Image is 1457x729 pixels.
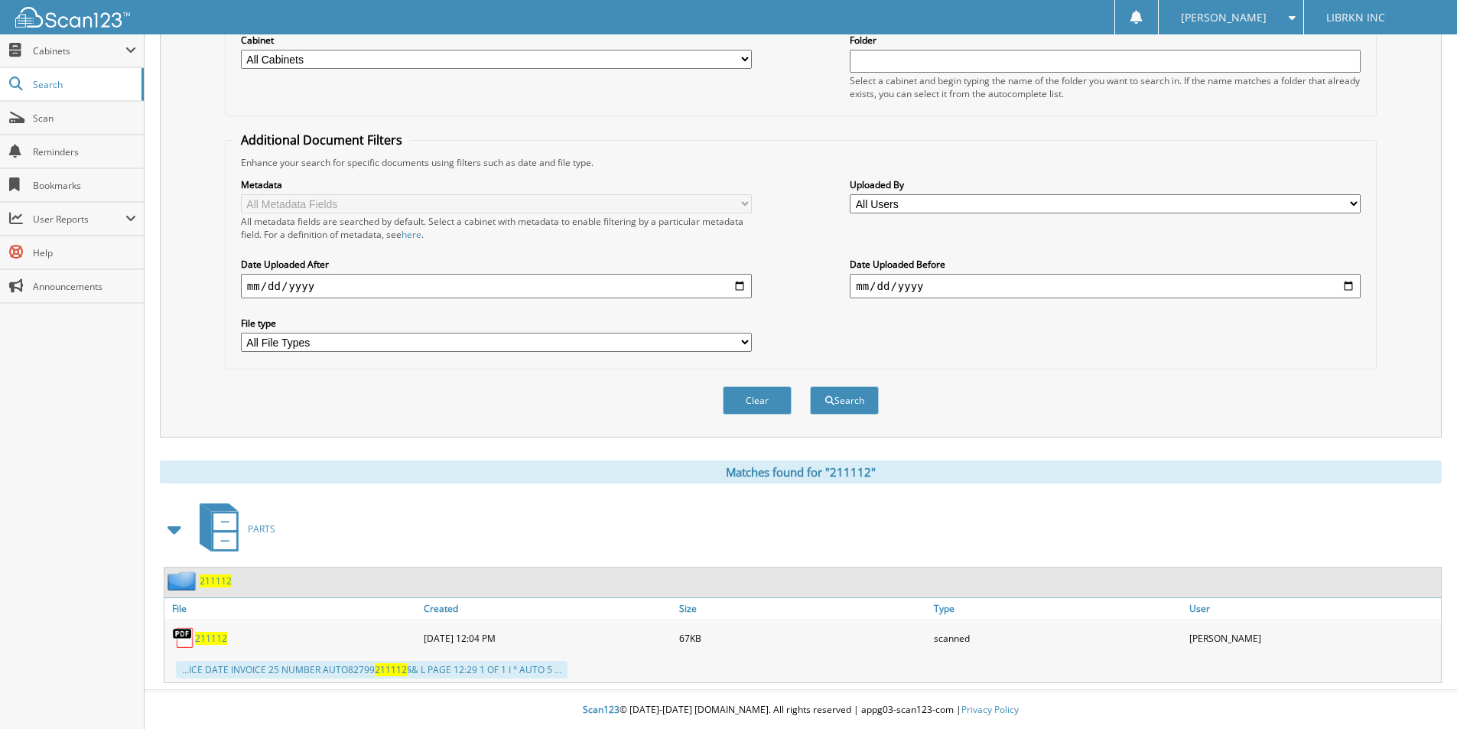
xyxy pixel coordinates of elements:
[15,7,130,28] img: scan123-logo-white.svg
[850,178,1361,191] label: Uploaded By
[195,632,227,645] a: 211112
[160,461,1442,483] div: Matches found for "211112"
[723,386,792,415] button: Clear
[33,213,125,226] span: User Reports
[961,703,1019,716] a: Privacy Policy
[1326,13,1385,22] span: LIBRKN INC
[241,215,752,241] div: All metadata fields are searched by default. Select a cabinet with metadata to enable filtering b...
[1185,598,1441,619] a: User
[930,623,1185,653] div: scanned
[850,274,1361,298] input: end
[583,703,620,716] span: Scan123
[850,258,1361,271] label: Date Uploaded Before
[190,499,275,559] a: PARTS
[1185,623,1441,653] div: [PERSON_NAME]
[172,626,195,649] img: PDF.png
[420,598,675,619] a: Created
[164,598,420,619] a: File
[375,663,407,676] span: 211112
[241,317,752,330] label: File type
[33,246,136,259] span: Help
[33,280,136,293] span: Announcements
[241,274,752,298] input: start
[167,571,200,591] img: folder2.png
[33,145,136,158] span: Reminders
[176,661,568,679] div: ...ICE DATE INVOICE 25 NUMBER AUTO82799 §& L PAGE 12:29 1 OF 1 I ° AUTO 5 ...
[33,179,136,192] span: Bookmarks
[930,598,1185,619] a: Type
[233,132,410,148] legend: Additional Document Filters
[145,692,1457,729] div: © [DATE]-[DATE] [DOMAIN_NAME]. All rights reserved | appg03-scan123-com |
[241,258,752,271] label: Date Uploaded After
[241,34,752,47] label: Cabinet
[33,112,136,125] span: Scan
[1381,656,1457,729] iframe: Chat Widget
[850,74,1361,100] div: Select a cabinet and begin typing the name of the folder you want to search in. If the name match...
[200,574,232,587] a: 211112
[33,78,134,91] span: Search
[420,623,675,653] div: [DATE] 12:04 PM
[675,598,931,619] a: Size
[233,156,1368,169] div: Enhance your search for specific documents using filters such as date and file type.
[675,623,931,653] div: 67KB
[1181,13,1267,22] span: [PERSON_NAME]
[33,44,125,57] span: Cabinets
[810,386,879,415] button: Search
[248,522,275,535] span: PARTS
[402,228,421,241] a: here
[241,178,752,191] label: Metadata
[850,34,1361,47] label: Folder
